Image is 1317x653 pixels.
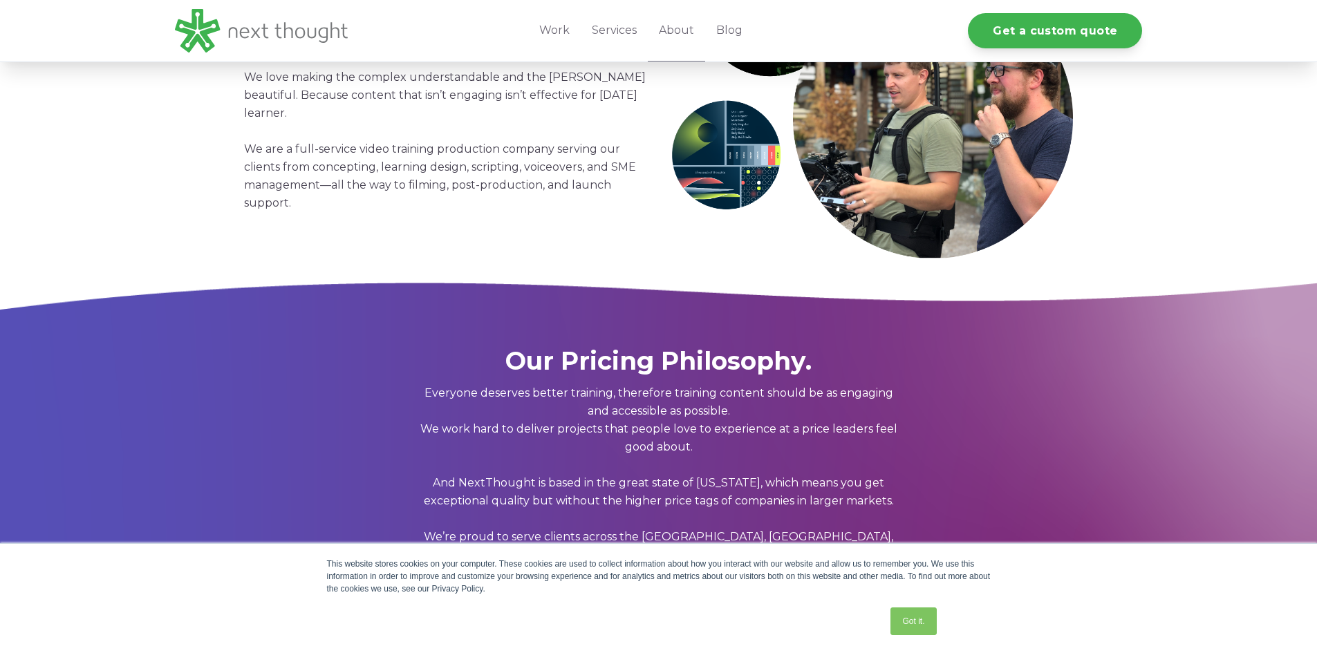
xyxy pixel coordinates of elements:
[890,607,936,635] a: Got it.
[418,386,899,579] span: Everyone deserves better training, therefore training content should be as engaging and accessibl...
[327,558,991,595] div: This website stores cookies on your computer. These cookies are used to collect information about...
[968,13,1142,48] a: Get a custom quote
[244,17,646,209] span: We are expert animators, production specialists, editors, videographers, learning designers, and ...
[505,346,812,376] span: Our Pricing Philosophy.
[175,9,348,53] img: LG - NextThought Logo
